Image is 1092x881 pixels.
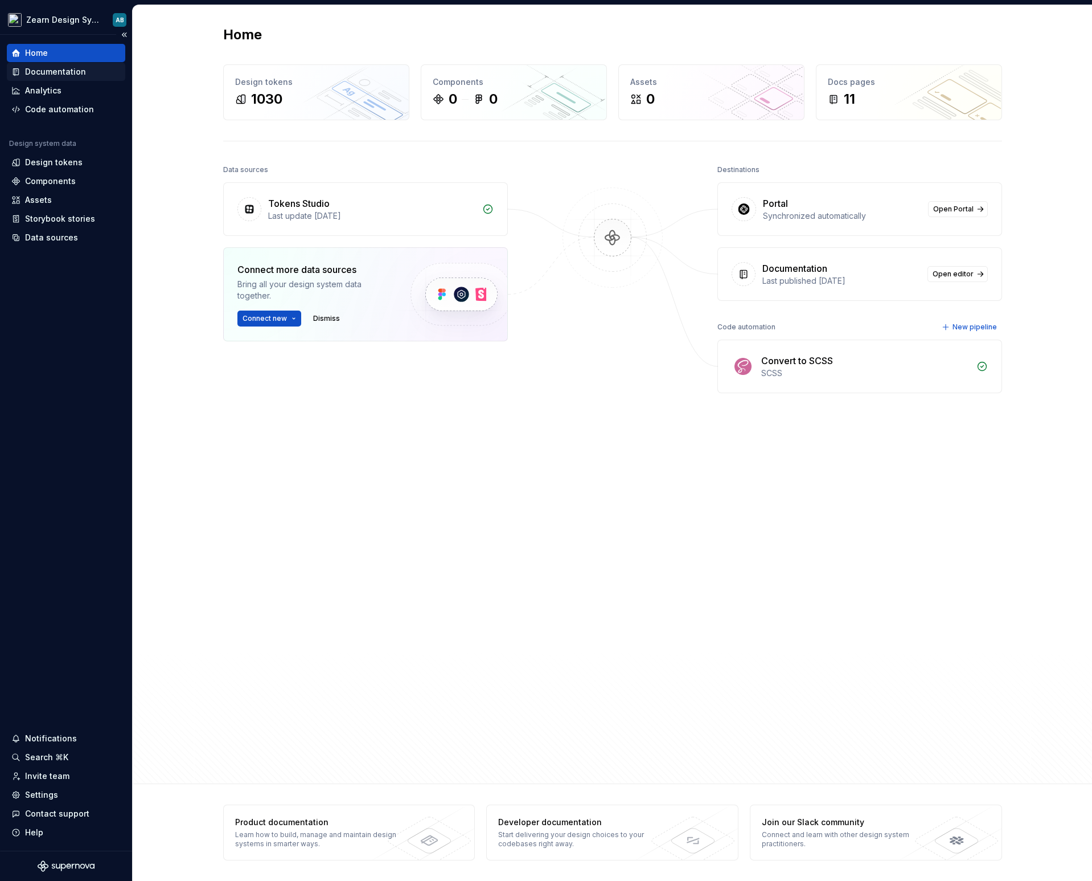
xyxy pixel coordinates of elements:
div: 0 [489,90,498,108]
a: Assets [7,191,125,209]
div: Start delivering your design choices to your codebases right away. [498,830,664,849]
a: Components [7,172,125,190]
div: SCSS [761,368,970,379]
div: Components [433,76,595,88]
button: New pipeline [938,319,1002,335]
div: Zearn Design System [26,14,99,26]
div: Join our Slack community [762,817,927,828]
a: Components00 [421,64,607,120]
div: Last update [DATE] [268,210,475,222]
div: Design system data [9,139,76,148]
div: Learn how to build, manage and maintain design systems in smarter ways. [235,830,401,849]
button: Help [7,823,125,842]
a: Design tokens1030 [223,64,409,120]
div: Synchronized automatically [763,210,921,222]
a: Analytics [7,81,125,100]
button: Search ⌘K [7,748,125,766]
div: Notifications [25,733,77,744]
div: Search ⌘K [25,752,68,763]
div: Code automation [717,319,775,335]
a: Tokens StudioLast update [DATE] [223,182,508,236]
div: Docs pages [828,76,990,88]
div: Last published [DATE] [762,275,921,287]
div: 0 [646,90,655,108]
a: Design tokens [7,153,125,172]
button: Notifications [7,729,125,748]
div: Data sources [223,162,268,178]
div: 11 [844,90,855,108]
button: Zearn Design SystemAB [2,7,130,32]
div: Data sources [25,232,78,243]
a: Data sources [7,229,125,247]
div: Code automation [25,104,94,115]
a: Documentation [7,63,125,81]
div: Documentation [25,66,86,78]
div: AB [116,15,124,25]
div: Bring all your design system data together. [237,279,391,301]
a: Storybook stories [7,210,125,228]
div: Convert to SCSS [761,354,833,368]
div: 1030 [251,90,282,108]
a: Settings [7,786,125,804]
div: Design tokens [25,157,83,168]
a: Docs pages11 [816,64,1002,120]
div: Home [25,47,48,59]
div: Storybook stories [25,213,95,225]
span: Connect new [243,314,287,323]
div: Assets [630,76,793,88]
a: Open Portal [928,201,988,217]
button: Connect new [237,311,301,327]
a: Assets0 [618,64,804,120]
svg: Supernova Logo [38,860,95,872]
div: Assets [25,194,52,206]
div: Settings [25,789,58,801]
div: Help [25,827,43,838]
div: Components [25,176,76,187]
span: Open Portal [933,205,974,214]
div: Analytics [25,85,61,96]
button: Dismiss [308,311,345,327]
a: Product documentationLearn how to build, manage and maintain design systems in smarter ways. [223,805,475,860]
a: Invite team [7,767,125,785]
a: Join our Slack communityConnect and learn with other design system practitioners. [750,805,1002,860]
span: New pipeline [953,323,997,332]
a: Developer documentationStart delivering your design choices to your codebases right away. [486,805,738,860]
div: Destinations [717,162,760,178]
div: Tokens Studio [268,197,330,210]
div: Developer documentation [498,817,664,828]
a: Open editor [927,266,988,282]
button: Collapse sidebar [116,27,132,43]
div: Invite team [25,770,69,782]
div: Connect more data sources [237,263,391,276]
div: Design tokens [235,76,397,88]
span: Dismiss [313,314,340,323]
span: Open editor [933,270,974,279]
div: Contact support [25,808,89,819]
div: 0 [449,90,457,108]
div: Connect and learn with other design system practitioners. [762,830,927,849]
div: Portal [763,197,788,210]
button: Contact support [7,805,125,823]
a: Code automation [7,100,125,119]
h2: Home [223,26,262,44]
a: Home [7,44,125,62]
div: Documentation [762,262,827,275]
img: 2ecb99cc-82ab-4c0e-908b-ae8e1f7ac405.png [8,13,22,27]
div: Product documentation [235,817,401,828]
